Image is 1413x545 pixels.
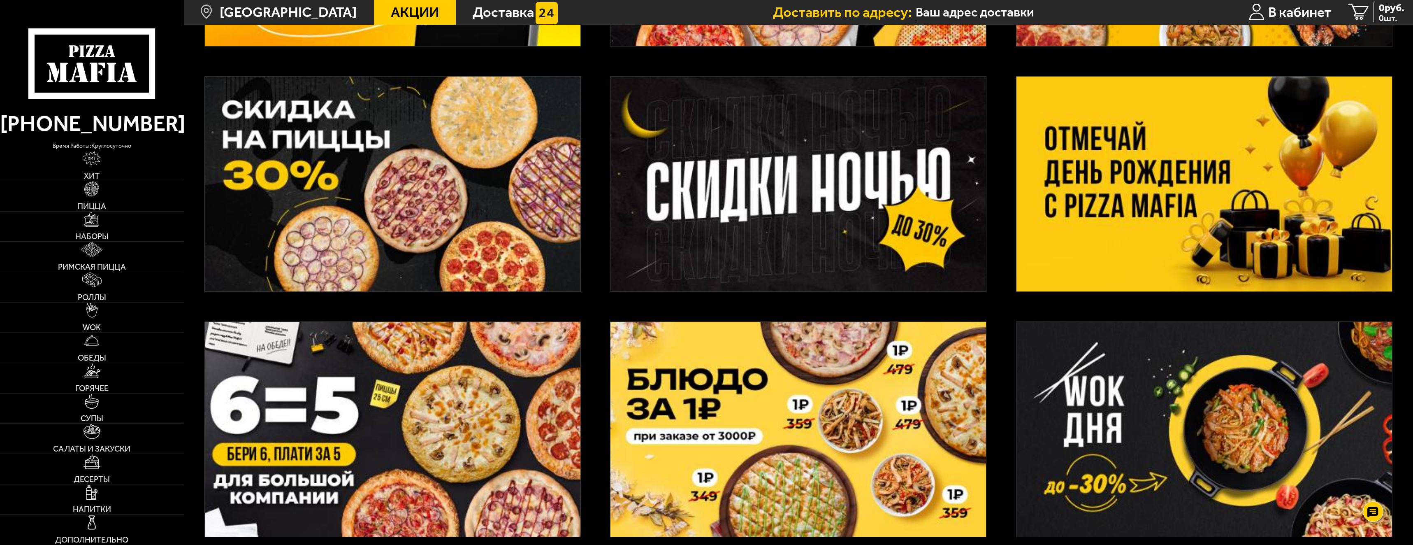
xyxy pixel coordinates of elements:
span: Доставить по адресу: [773,5,916,19]
span: Десерты [74,475,110,484]
span: Пицца [77,203,106,211]
span: Акции [391,5,439,19]
span: Доставка [473,5,534,19]
span: Горячее [75,384,109,393]
span: WOK [83,324,101,332]
span: Наборы [75,233,109,241]
span: Римская пицца [58,263,126,271]
span: 0 шт. [1379,14,1404,22]
span: [GEOGRAPHIC_DATA] [220,5,357,19]
span: Обеды [78,354,106,362]
span: улица Танкиста Хрустицкого, 114 [916,5,1198,20]
span: Супы [81,415,103,423]
span: Хит [84,172,100,180]
span: В кабинет [1268,5,1331,19]
span: Роллы [78,293,106,302]
span: 0 руб. [1379,2,1404,13]
img: 15daf4d41897b9f0e9f617042186c801.svg [536,2,558,24]
span: Напитки [73,505,111,514]
input: Ваш адрес доставки [916,5,1198,20]
span: Дополнительно [55,536,128,544]
span: Салаты и закуски [53,445,130,453]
